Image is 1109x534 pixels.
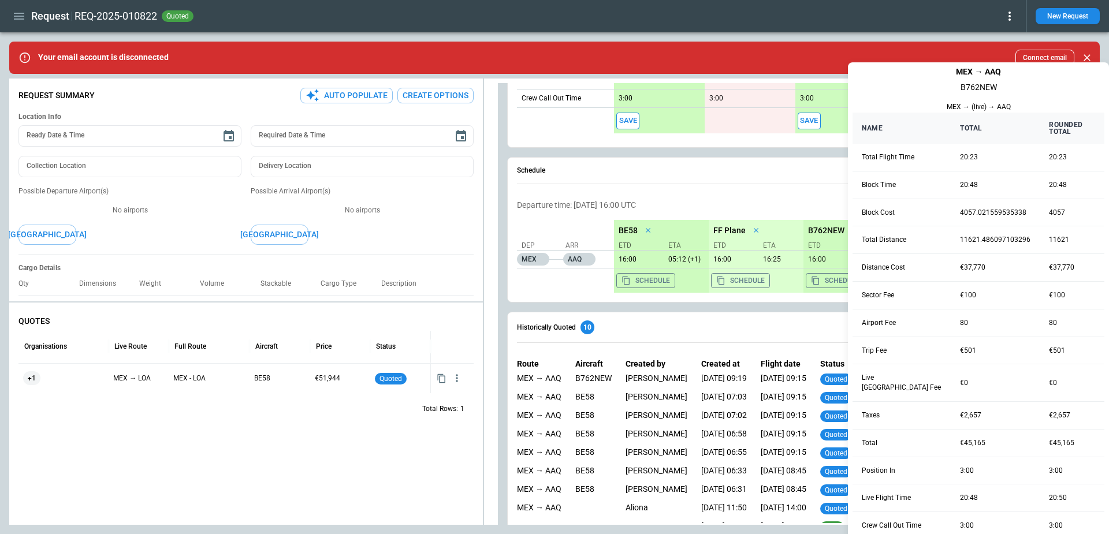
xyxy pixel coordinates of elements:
[1040,484,1104,512] td: 20:50
[853,83,1104,92] p: B762NEW
[951,337,1040,364] td: €501
[1040,401,1104,429] td: €2,657
[853,484,951,512] td: Live Flight Time
[853,113,951,144] th: Name
[951,401,1040,429] td: €2,657
[951,281,1040,309] td: €100
[1040,226,1104,254] td: 11621
[853,401,951,429] td: Taxes
[951,364,1040,402] td: €0
[1040,254,1104,282] td: €37,770
[1040,144,1104,171] td: 20:23
[947,103,1011,111] p: MEX → (live) → AAQ
[853,226,951,254] td: Total Distance
[951,457,1040,484] td: 3:00
[853,254,951,282] td: Distance Cost
[1040,309,1104,337] td: 80
[951,199,1040,226] td: 4057.021559535338
[853,144,951,171] td: Total Flight Time
[1040,364,1104,402] td: €0
[1040,457,1104,484] td: 3:00
[853,309,951,337] td: Airport Fee
[853,199,951,226] td: Block Cost
[1040,199,1104,226] td: 4057
[1040,171,1104,199] td: 20:48
[951,309,1040,337] td: 80
[853,337,951,364] td: Trip Fee
[951,226,1040,254] td: 11621.486097103296
[1040,281,1104,309] td: €100
[853,457,951,484] td: Position In
[951,113,1040,144] th: Total
[853,364,951,402] td: Live [GEOGRAPHIC_DATA] Fee
[853,67,1104,77] h6: MEX → AAQ
[853,171,951,199] td: Block Time
[951,144,1040,171] td: 20:23
[1040,113,1104,144] th: Rounded Total
[951,429,1040,457] td: €45,165
[1040,337,1104,364] td: €501
[853,281,951,309] td: Sector Fee
[853,429,951,457] td: Total
[951,171,1040,199] td: 20:48
[951,484,1040,512] td: 20:48
[951,254,1040,282] td: €37,770
[1040,429,1104,457] td: €45,165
